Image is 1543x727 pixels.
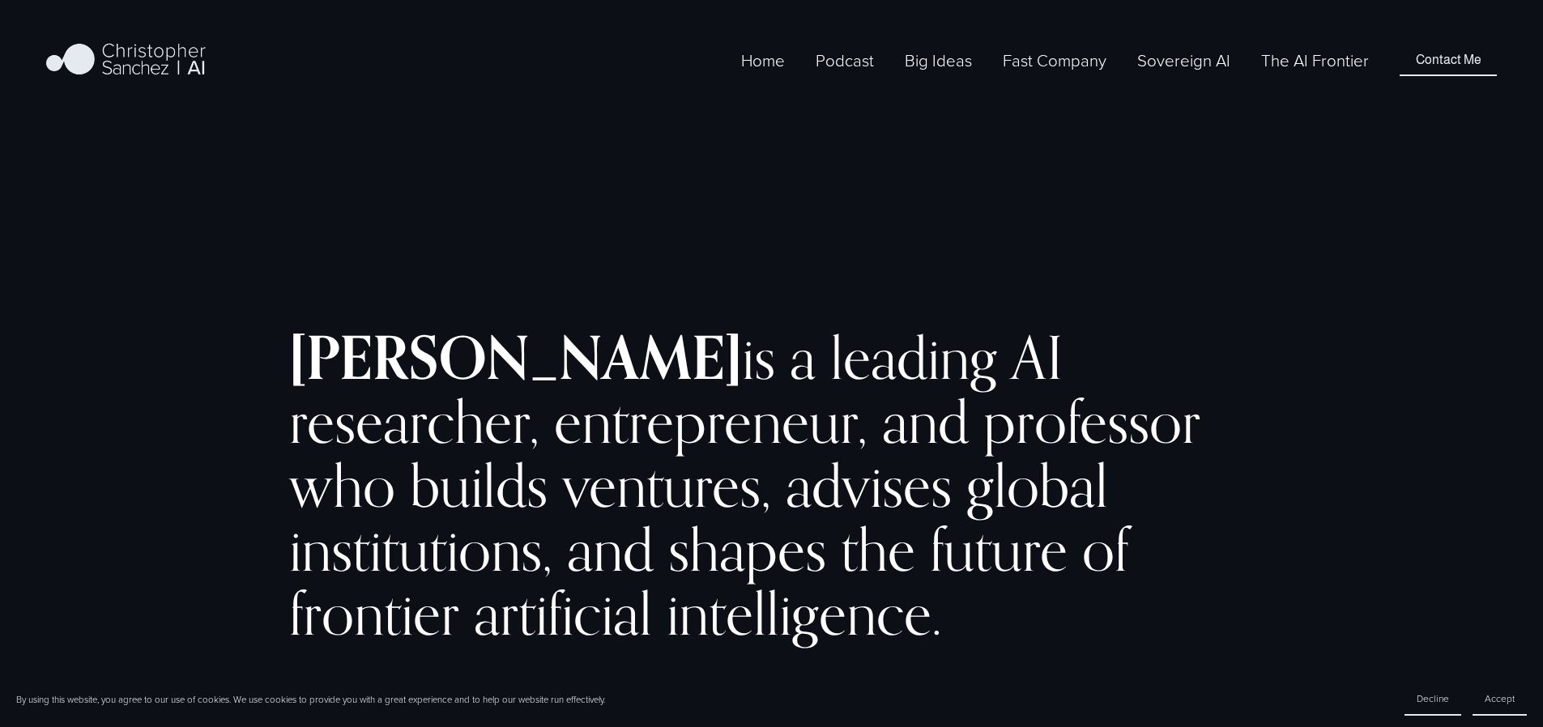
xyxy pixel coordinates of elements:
[1404,682,1461,716] button: Decline
[905,49,972,72] span: Big Ideas
[1003,47,1106,74] a: folder dropdown
[1137,47,1230,74] a: Sovereign AI
[1261,47,1369,74] a: The AI Frontier
[1485,691,1515,705] span: Accept
[1003,49,1106,72] span: Fast Company
[1400,45,1496,75] a: Contact Me
[1473,682,1527,716] button: Accept
[1417,691,1449,705] span: Decline
[289,321,742,393] strong: [PERSON_NAME]
[816,47,874,74] a: Podcast
[741,47,785,74] a: Home
[16,693,605,706] p: By using this website, you agree to our use of cookies. We use cookies to provide you with a grea...
[46,40,206,81] img: Christopher Sanchez | AI
[289,325,1253,645] h2: is a leading AI researcher, entrepreneur, and professor who builds ventures, advises global insti...
[905,47,972,74] a: folder dropdown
